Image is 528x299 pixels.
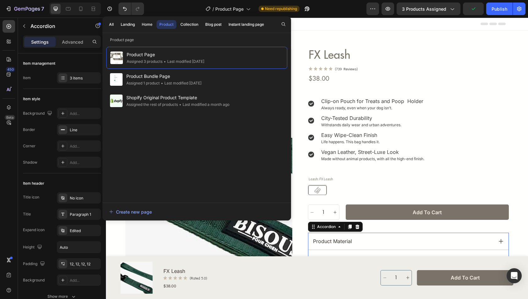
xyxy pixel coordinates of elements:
[164,59,166,64] span: •
[23,96,40,102] div: Item style
[109,22,114,27] div: All
[225,187,233,202] button: increment
[205,22,222,27] div: Blog post
[142,22,152,27] div: Home
[202,187,210,202] button: decrement
[126,101,178,108] div: Assigned the rest of products
[127,51,204,58] span: Product Page
[159,22,173,27] div: Product
[23,243,43,252] div: Height
[23,127,35,133] div: Border
[23,211,31,217] div: Title
[275,253,283,268] button: decrement
[23,75,31,81] div: Item
[23,143,36,149] div: Corner
[210,206,231,212] div: Accordion
[157,20,176,29] button: Product
[215,97,318,104] p: City-Tested Durability
[30,22,84,30] p: Accordion
[215,6,244,12] span: Product Page
[283,253,298,268] input: quantity
[23,160,37,165] div: Shadow
[6,67,15,72] div: 450
[345,256,374,264] div: Add to cart
[160,80,201,86] div: Last modified [DATE]
[161,81,163,85] span: •
[109,205,285,218] button: Create new page
[180,22,198,27] div: Collection
[212,6,214,12] span: /
[41,5,44,13] p: 7
[118,20,138,29] button: Landing
[307,191,336,198] div: Add to cart
[229,49,252,53] p: (739 Reviews)
[226,20,267,29] button: Instant landing page
[228,22,264,27] div: Instant landing page
[178,101,229,108] div: Last modified a month ago
[70,195,99,201] div: No icon
[507,268,522,283] div: Open Intercom Messenger
[202,158,228,165] legend: Leash: FX Leash
[486,3,513,15] button: Publish
[215,89,318,92] p: Always ready, even when your dog isn’t.
[31,39,49,45] p: Settings
[102,37,291,43] p: Product page
[62,39,83,45] p: Advanced
[23,61,55,66] div: Item management
[57,242,101,253] input: Auto
[127,58,162,65] div: Assigned 3 products
[70,278,99,283] div: Add...
[23,277,45,283] div: Background
[207,237,254,245] p: product description
[215,122,318,126] p: Life happens. This bag handles it.
[70,228,99,234] div: Edited
[215,106,318,109] p: Withstands daily wear and urban adventures.
[215,139,318,143] p: Made without animal products, with all the high-end finish.
[126,73,201,80] span: Product Bundle Page
[179,102,181,107] span: •
[402,6,446,12] span: 3 products assigned
[162,58,204,65] div: Last modified [DATE]
[215,114,318,121] p: Easy Wipe-Clean Finish
[5,115,15,120] div: Beta
[70,144,99,149] div: Add...
[23,181,44,186] div: Item header
[202,57,403,65] div: $38.00
[298,253,306,268] button: increment
[70,160,99,166] div: Add...
[121,22,135,27] div: Landing
[397,3,460,15] button: 3 products assigned
[118,3,144,15] div: Undo/Redo
[70,127,99,133] div: Line
[126,80,160,86] div: Assigned 1 product
[23,260,46,268] div: Padding
[23,194,39,200] div: Title icon
[23,227,45,233] div: Expand icon
[3,3,47,15] button: 7
[70,75,99,81] div: 3 items
[210,187,225,202] input: quantity
[202,30,403,45] h2: FX Leash
[492,6,507,12] div: Publish
[106,18,528,299] iframe: Design area
[70,212,99,217] div: Paragraph 1
[265,6,297,12] span: Need republishing
[311,253,408,268] button: Add to cart
[178,20,201,29] button: Collection
[70,111,99,117] div: Add...
[215,80,318,87] p: Clip-on Pouch for Treats and Poop Holder
[240,187,403,202] button: Add to cart
[139,20,155,29] button: Home
[23,109,53,118] div: Background
[202,20,224,29] button: Blog post
[215,131,318,138] p: Vegan Leather, Street-Luxe Look
[126,94,229,101] span: Shopify Original Product Template
[207,220,246,227] p: product material
[106,20,117,29] button: All
[70,261,99,267] div: 12, 12, 12, 12
[109,209,152,215] div: Create new page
